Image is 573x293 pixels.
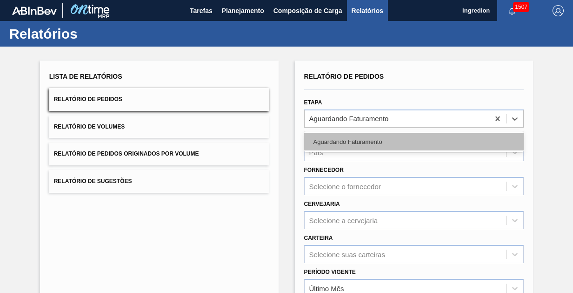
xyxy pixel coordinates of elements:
[309,183,381,191] div: Selecione o fornecedor
[304,99,322,106] label: Etapa
[54,150,199,157] span: Relatório de Pedidos Originados por Volume
[49,143,269,165] button: Relatório de Pedidos Originados por Volume
[54,123,125,130] span: Relatório de Volumes
[190,5,213,16] span: Tarefas
[309,250,385,258] div: Selecione suas carteiras
[309,216,378,224] div: Selecione a cervejaria
[9,28,174,39] h1: Relatórios
[352,5,383,16] span: Relatórios
[553,5,564,16] img: Logout
[12,7,57,15] img: TNhmsLtSVTkK8tSr43FrP2fwEKptu5GPRR3wAAAABJRU5ErkJggg==
[49,88,269,111] button: Relatório de Pedidos
[54,96,122,102] span: Relatório de Pedidos
[273,5,342,16] span: Composição de Carga
[304,201,340,207] label: Cervejaria
[222,5,264,16] span: Planejamento
[513,2,529,12] span: 1507
[304,73,384,80] span: Relatório de Pedidos
[309,149,323,157] div: País
[304,133,524,150] div: Aguardando Faturamento
[49,116,269,138] button: Relatório de Volumes
[304,269,356,275] label: Período Vigente
[49,170,269,193] button: Relatório de Sugestões
[309,284,344,292] div: Último Mês
[497,4,527,17] button: Notificações
[304,235,333,241] label: Carteira
[54,178,132,184] span: Relatório de Sugestões
[304,167,344,173] label: Fornecedor
[49,73,122,80] span: Lista de Relatórios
